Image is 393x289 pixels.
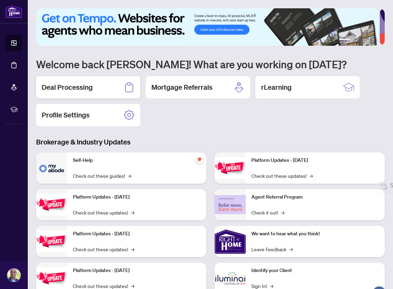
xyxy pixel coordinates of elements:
[131,209,134,216] span: →
[73,230,201,238] p: Platform Updates - [DATE]
[251,193,379,201] p: Agent Referral Program
[251,157,379,164] p: Platform Updates - [DATE]
[128,172,131,179] span: →
[42,82,93,92] h2: Deal Processing
[73,209,134,216] a: Check out these updates!→
[309,172,313,179] span: →
[251,209,284,216] a: Check it out!→
[353,39,356,42] button: 2
[151,82,212,92] h2: Mortgage Referrals
[73,245,134,253] a: Check out these updates!→
[36,194,67,216] img: Platform Updates - September 16, 2025
[339,39,350,42] button: 1
[375,39,378,42] button: 6
[281,209,284,216] span: →
[251,245,293,253] a: Leave Feedback→
[36,137,385,147] h3: Brokerage & Industry Updates
[36,230,67,252] img: Platform Updates - July 21, 2025
[251,172,313,179] a: Check out these updates!→
[36,58,385,71] h1: Welcome back [PERSON_NAME]! What are you working on [DATE]?
[261,82,292,92] h2: rLearning
[215,157,246,179] img: Platform Updates - June 23, 2025
[289,245,293,253] span: →
[195,155,203,164] span: pushpin
[6,5,22,18] img: logo
[42,110,90,120] h2: Profile Settings
[131,245,134,253] span: →
[358,39,361,42] button: 3
[215,226,246,257] img: We want to hear what you think!
[369,265,390,286] button: Open asap
[73,172,131,179] a: Check out these guides!→
[73,193,201,201] p: Platform Updates - [DATE]
[73,157,201,164] p: Self-Help
[73,267,201,274] p: Platform Updates - [DATE]
[7,269,20,282] img: Profile Icon
[36,267,67,289] img: Platform Updates - July 8, 2025
[36,8,379,46] img: Slide 0
[251,267,379,274] p: Identify your Client
[36,152,67,184] img: Self-Help
[364,39,367,42] button: 4
[251,230,379,238] p: We want to hear what you think!
[215,195,246,214] img: Agent Referral Program
[369,39,372,42] button: 5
